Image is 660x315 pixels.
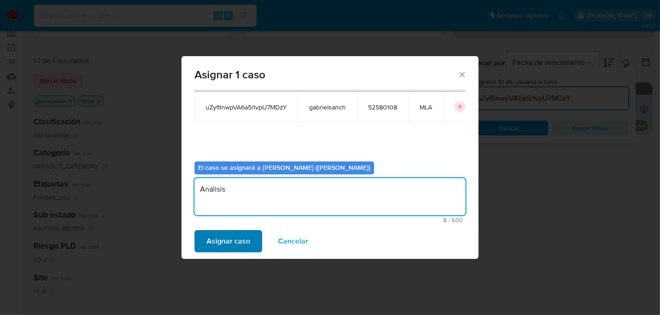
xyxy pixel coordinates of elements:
button: icon-button [454,101,466,112]
button: Cerrar ventana [458,70,466,78]
span: uZyfltnwpVA6a5i1vpU7MDzY [206,103,287,111]
span: Asignar 1 caso [194,69,458,80]
div: assign-modal [181,56,479,259]
button: Asignar caso [194,230,262,252]
span: Asignar caso [207,231,250,251]
b: El caso se asignará a [PERSON_NAME] ([PERSON_NAME]) [198,163,370,172]
span: gabrielsanch [309,103,346,111]
button: Cancelar [266,230,320,252]
span: Cancelar [278,231,308,251]
textarea: Análisis [194,178,466,215]
span: MLA [420,103,432,111]
span: Máximo 500 caracteres [197,217,463,223]
span: 52580108 [368,103,397,111]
